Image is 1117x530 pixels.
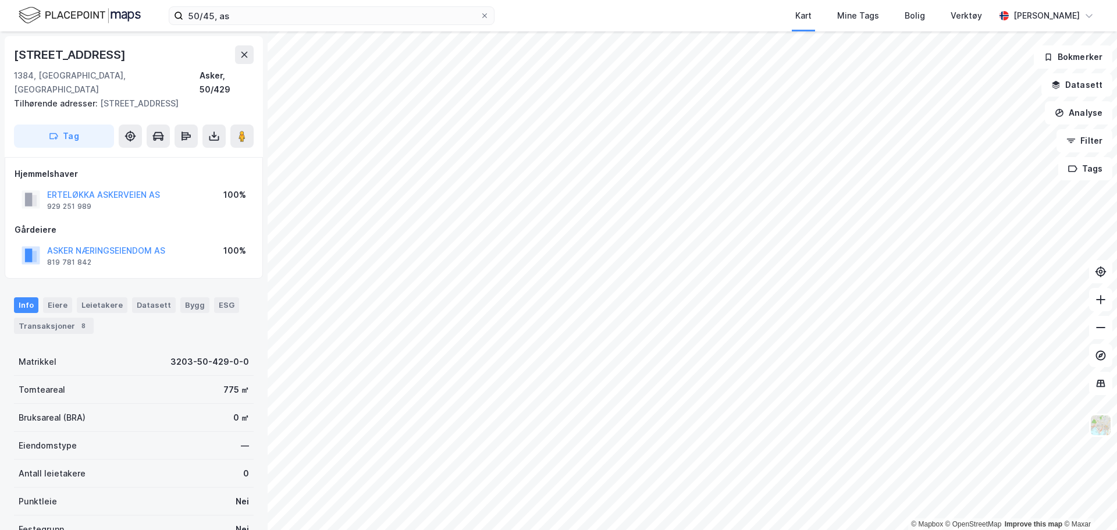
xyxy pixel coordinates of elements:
div: Mine Tags [837,9,879,23]
button: Tags [1058,157,1112,180]
button: Tag [14,125,114,148]
div: Hjemmelshaver [15,167,253,181]
div: Datasett [132,297,176,312]
div: 8 [77,320,89,332]
input: Søk på adresse, matrikkel, gårdeiere, leietakere eller personer [183,7,480,24]
div: 0 [243,467,249,481]
div: Eiendomstype [19,439,77,453]
iframe: Chat Widget [1059,474,1117,530]
div: Bruksareal (BRA) [19,411,86,425]
a: Mapbox [911,520,943,528]
div: Tomteareal [19,383,65,397]
div: Bolig [905,9,925,23]
div: 100% [223,188,246,202]
a: OpenStreetMap [945,520,1002,528]
div: 100% [223,244,246,258]
div: Transaksjoner [14,318,94,334]
div: Bygg [180,297,209,312]
img: Z [1090,414,1112,436]
div: 0 ㎡ [233,411,249,425]
div: ESG [214,297,239,312]
div: — [241,439,249,453]
button: Bokmerker [1034,45,1112,69]
div: Info [14,297,38,312]
div: Matrikkel [19,355,56,369]
div: 775 ㎡ [223,383,249,397]
div: Leietakere [77,297,127,312]
div: Eiere [43,297,72,312]
div: Verktøy [951,9,982,23]
div: 819 781 842 [47,258,91,267]
div: Gårdeiere [15,223,253,237]
span: Tilhørende adresser: [14,98,100,108]
div: Kart [795,9,812,23]
div: Asker, 50/429 [200,69,254,97]
button: Datasett [1041,73,1112,97]
div: 3203-50-429-0-0 [170,355,249,369]
div: 929 251 989 [47,202,91,211]
div: 1384, [GEOGRAPHIC_DATA], [GEOGRAPHIC_DATA] [14,69,200,97]
div: [PERSON_NAME] [1013,9,1080,23]
div: Punktleie [19,495,57,508]
div: [STREET_ADDRESS] [14,97,244,111]
div: Antall leietakere [19,467,86,481]
button: Analyse [1045,101,1112,125]
div: Nei [236,495,249,508]
a: Improve this map [1005,520,1062,528]
div: [STREET_ADDRESS] [14,45,128,64]
button: Filter [1056,129,1112,152]
img: logo.f888ab2527a4732fd821a326f86c7f29.svg [19,5,141,26]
